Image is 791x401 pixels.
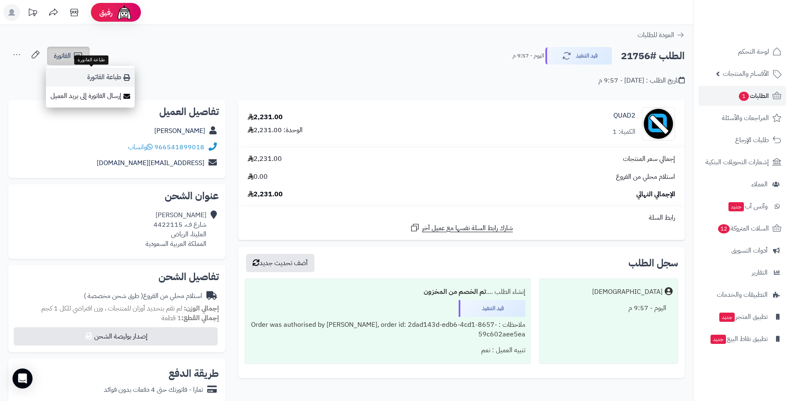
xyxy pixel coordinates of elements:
button: قيد التنفيذ [545,47,612,65]
small: 1 قطعة [161,313,219,323]
span: 2,231.00 [248,154,282,164]
b: تم الخصم من المخزون [424,287,486,297]
span: إشعارات التحويلات البنكية [706,156,769,168]
span: جديد [711,335,726,344]
span: استلام محلي من الفروع [616,172,675,182]
a: إرسال الفاتورة إلى بريد العميل [46,87,135,105]
div: 2,231.00 [248,113,283,122]
span: الفاتورة [54,51,71,61]
a: التطبيقات والخدمات [698,285,786,305]
span: السلات المتروكة [717,223,769,234]
a: الفاتورة [47,47,90,65]
div: الكمية: 1 [613,127,635,137]
a: تحديثات المنصة [22,4,43,23]
span: المراجعات والأسئلة [722,112,769,124]
a: واتساب [128,142,153,152]
button: أضف تحديث جديد [246,254,314,272]
a: العملاء [698,174,786,194]
a: التقارير [698,263,786,283]
strong: إجمالي القطع: [181,313,219,323]
a: 966541899018 [154,142,204,152]
span: شارك رابط السلة نفسها مع عميل آخر [422,223,513,233]
a: طلبات الإرجاع [698,130,786,150]
span: 1 [739,92,749,101]
span: لم تقم بتحديد أوزان للمنتجات ، وزن افتراضي للكل 1 كجم [41,303,182,313]
a: تطبيق نقاط البيعجديد [698,329,786,349]
div: [PERSON_NAME] شارع ف، 4422115 العليتا، الرياض المملكة العربية السعودية [146,211,206,248]
div: تنبيه العميل : نعم [250,342,525,358]
span: وآتس آب [728,200,768,212]
div: تمارا - فاتورتك حتى 4 دفعات بدون فوائد [104,385,203,395]
h2: عنوان الشحن [15,191,219,201]
a: [EMAIL_ADDRESS][DOMAIN_NAME] [97,158,204,168]
a: QUAD2 [613,111,635,120]
div: تاريخ الطلب : [DATE] - 9:57 م [598,76,685,85]
span: جديد [719,313,735,322]
div: رابط السلة [241,213,681,223]
h2: تفاصيل العميل [15,107,219,117]
h2: الطلب #21756 [621,48,685,65]
strong: إجمالي الوزن: [184,303,219,313]
div: [DEMOGRAPHIC_DATA] [592,287,663,297]
a: أدوات التسويق [698,241,786,261]
span: الإجمالي النهائي [636,190,675,199]
a: المراجعات والأسئلة [698,108,786,128]
h2: طريقة الدفع [168,368,219,378]
div: إنشاء الطلب .... [250,284,525,300]
a: إشعارات التحويلات البنكية [698,152,786,172]
span: التقارير [752,267,768,278]
a: تطبيق المتجرجديد [698,307,786,327]
a: الطلبات1 [698,86,786,106]
a: شارك رابط السلة نفسها مع عميل آخر [410,223,513,233]
a: لوحة التحكم [698,42,786,62]
div: استلام محلي من الفروع [84,291,202,301]
h2: تفاصيل الشحن [15,272,219,282]
span: 2,231.00 [248,190,283,199]
span: الطلبات [738,90,769,102]
button: إصدار بوليصة الشحن [14,327,218,346]
span: 12 [718,224,730,234]
div: ملاحظات : Order was authorised by [PERSON_NAME], order id: 2dad143d-edb6-4cd1-8657-59c602aee5ea [250,317,525,343]
span: لوحة التحكم [738,46,769,58]
span: رفيق [99,8,113,18]
div: Open Intercom Messenger [13,368,33,388]
a: السلات المتروكة12 [698,218,786,238]
span: العودة للطلبات [638,30,674,40]
div: اليوم - 9:57 م [545,300,673,316]
span: التطبيقات والخدمات [717,289,768,301]
span: أدوات التسويق [731,245,768,256]
div: طباعة الفاتورة [74,55,108,65]
span: العملاء [751,178,768,190]
span: 0.00 [248,172,268,182]
span: إجمالي سعر المنتجات [623,154,675,164]
span: ( طرق شحن مخصصة ) [84,291,143,301]
a: العودة للطلبات [638,30,685,40]
span: تطبيق نقاط البيع [710,333,768,345]
a: وآتس آبجديد [698,196,786,216]
img: no_image-90x90.png [642,107,675,140]
a: [PERSON_NAME] [154,126,205,136]
div: قيد التنفيذ [459,300,525,317]
span: طلبات الإرجاع [735,134,769,146]
span: جديد [728,202,744,211]
div: الوحدة: 2,231.00 [248,125,303,135]
img: logo-2.png [734,18,783,36]
span: الأقسام والمنتجات [723,68,769,80]
a: طباعة الفاتورة [46,68,135,87]
small: اليوم - 9:57 م [512,52,544,60]
span: تطبيق المتجر [718,311,768,323]
h3: سجل الطلب [628,258,678,268]
img: ai-face.png [116,4,133,21]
